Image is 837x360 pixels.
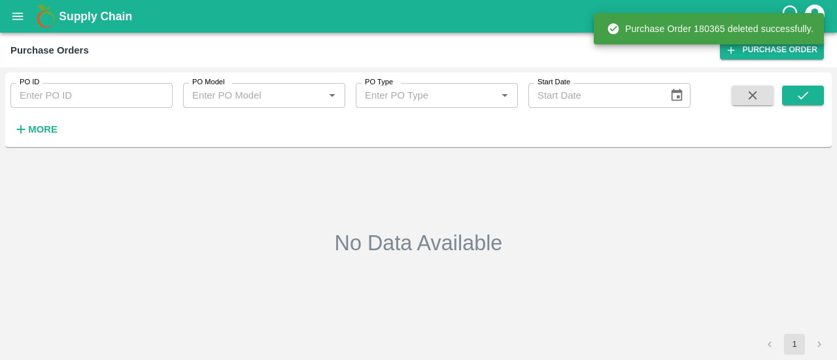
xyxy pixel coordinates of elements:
label: PO Type [365,77,393,88]
div: customer-support [780,5,803,28]
div: Purchase Orders [10,42,89,59]
img: logo [33,3,59,29]
nav: pagination navigation [757,334,832,355]
input: Enter PO ID [10,83,173,108]
input: Start Date [528,83,659,108]
button: Open [496,87,513,104]
button: Choose date [664,83,689,108]
label: Start Date [538,77,570,88]
button: Open [324,87,341,104]
b: Supply Chain [59,10,132,23]
label: PO Model [192,77,225,88]
strong: More [28,124,58,135]
input: Enter PO Model [187,87,303,104]
button: page 1 [784,334,805,355]
div: Purchase Order 180365 deleted successfully. [607,17,813,41]
input: Enter PO Type [360,87,475,104]
div: account of current user [803,3,827,30]
button: open drawer [3,1,33,31]
h2: No Data Available [335,230,503,256]
a: Supply Chain [59,7,780,25]
label: PO ID [20,77,39,88]
button: More [10,118,61,140]
a: Purchase Order [720,41,824,59]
